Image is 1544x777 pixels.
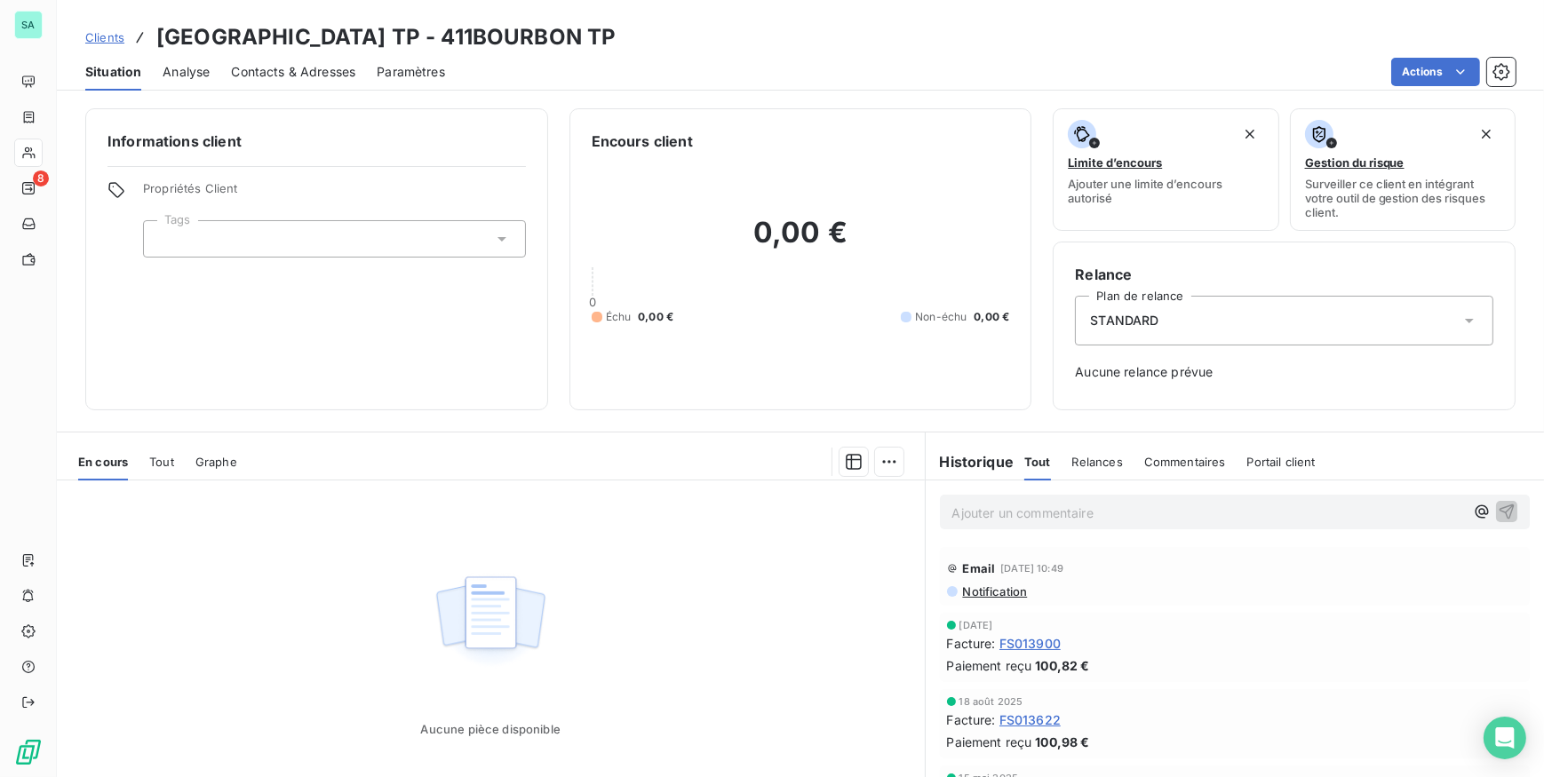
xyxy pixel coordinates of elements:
[107,131,526,152] h6: Informations client
[963,561,996,575] span: Email
[1247,455,1316,469] span: Portail client
[1072,455,1123,469] span: Relances
[947,656,1032,675] span: Paiement reçu
[926,451,1015,472] h6: Historique
[606,309,632,325] span: Échu
[1068,177,1263,205] span: Ajouter une limite d’encours autorisé
[78,455,128,469] span: En cours
[421,722,561,736] span: Aucune pièce disponible
[156,21,616,53] h3: [GEOGRAPHIC_DATA] TP - 411BOURBON TP
[1075,264,1493,285] h6: Relance
[959,696,1023,707] span: 18 août 2025
[592,131,693,152] h6: Encours client
[158,231,172,247] input: Ajouter une valeur
[434,567,547,677] img: Empty state
[947,710,996,729] span: Facture :
[85,63,141,81] span: Situation
[974,309,1009,325] span: 0,00 €
[1144,455,1226,469] span: Commentaires
[1090,312,1158,329] span: STANDARD
[195,455,237,469] span: Graphe
[592,215,1010,268] h2: 0,00 €
[377,63,445,81] span: Paramètres
[1053,108,1278,231] button: Limite d’encoursAjouter une limite d’encours autorisé
[999,634,1061,653] span: FS013900
[1290,108,1516,231] button: Gestion du risqueSurveiller ce client en intégrant votre outil de gestion des risques client.
[589,295,596,309] span: 0
[1068,155,1162,170] span: Limite d’encours
[1391,58,1480,86] button: Actions
[231,63,355,81] span: Contacts & Adresses
[999,710,1061,729] span: FS013622
[149,455,174,469] span: Tout
[961,584,1028,599] span: Notification
[14,11,43,39] div: SA
[638,309,673,325] span: 0,00 €
[163,63,210,81] span: Analyse
[85,30,124,44] span: Clients
[1024,455,1051,469] span: Tout
[1035,733,1089,751] span: 100,98 €
[1075,363,1493,381] span: Aucune relance prévue
[1035,656,1089,675] span: 100,82 €
[959,620,993,630] span: [DATE]
[947,634,996,653] span: Facture :
[33,170,49,186] span: 8
[1305,177,1500,219] span: Surveiller ce client en intégrant votre outil de gestion des risques client.
[14,738,43,766] img: Logo LeanPay
[1484,717,1526,759] div: Open Intercom Messenger
[85,28,124,46] a: Clients
[947,733,1032,751] span: Paiement reçu
[915,309,967,325] span: Non-échu
[143,181,526,206] span: Propriétés Client
[1305,155,1405,170] span: Gestion du risque
[1000,563,1063,574] span: [DATE] 10:49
